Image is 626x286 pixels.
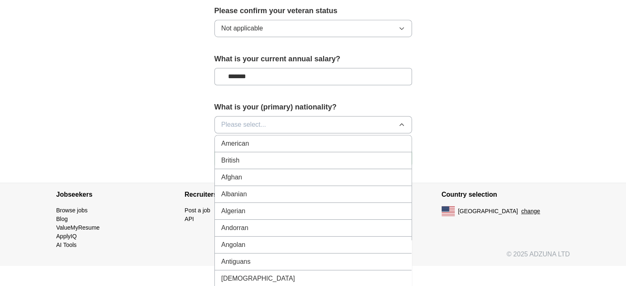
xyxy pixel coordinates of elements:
h4: Country selection [442,183,570,206]
span: [DEMOGRAPHIC_DATA] [221,274,295,284]
span: American [221,139,249,149]
span: Not applicable [221,23,263,33]
a: ValueMyResume [56,224,100,231]
span: Afghan [221,172,242,182]
span: Albanian [221,189,247,199]
span: Please select... [221,120,266,130]
a: ApplyIQ [56,233,77,239]
span: Angolan [221,240,246,250]
a: AI Tools [56,242,77,248]
a: Browse jobs [56,207,88,214]
label: What is your (primary) nationality? [214,102,412,113]
span: Algerian [221,206,246,216]
span: [GEOGRAPHIC_DATA] [458,207,518,216]
img: US flag [442,206,455,216]
a: Blog [56,216,68,222]
button: Not applicable [214,20,412,37]
span: Antiguans [221,257,251,267]
div: © 2025 ADZUNA LTD [50,249,577,266]
button: Please select... [214,116,412,133]
span: British [221,156,240,165]
label: Please confirm your veteran status [214,5,412,16]
button: change [521,207,540,216]
label: What is your current annual salary? [214,53,412,65]
a: Post a job [185,207,210,214]
a: API [185,216,194,222]
span: Andorran [221,223,249,233]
